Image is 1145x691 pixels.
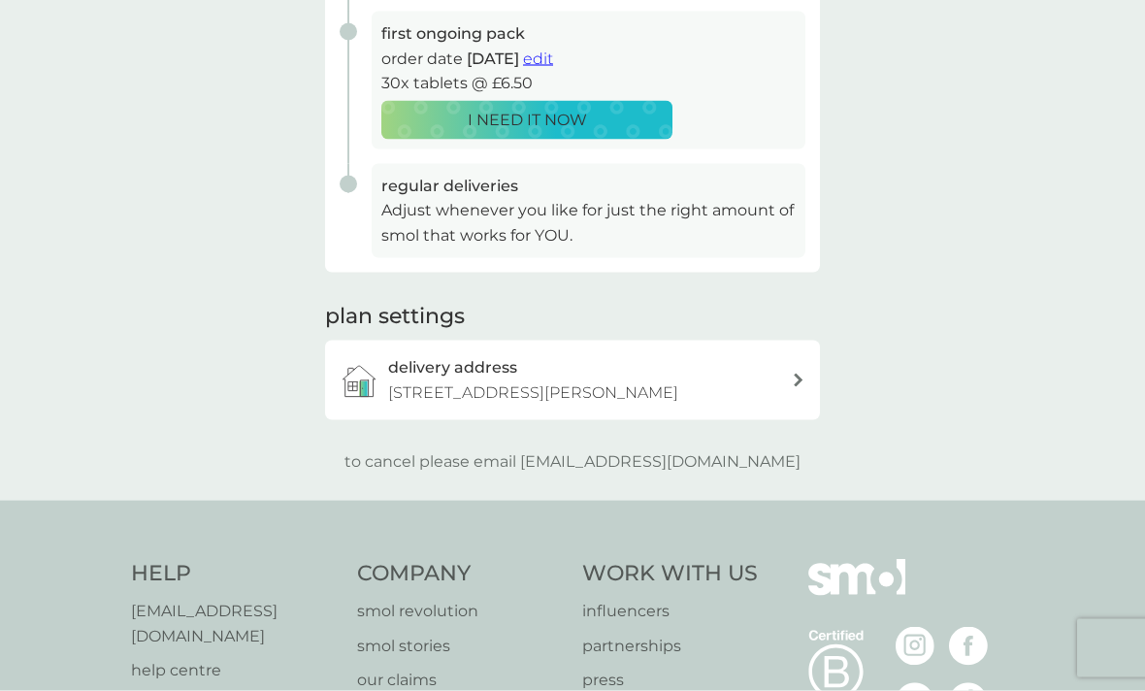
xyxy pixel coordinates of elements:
[896,627,934,666] img: visit the smol Instagram page
[131,658,338,683] a: help centre
[388,355,517,380] h3: delivery address
[357,599,564,624] a: smol revolution
[325,341,820,419] a: delivery address[STREET_ADDRESS][PERSON_NAME]
[467,49,519,68] span: [DATE]
[381,71,796,96] p: 30x tablets @ £6.50
[381,198,796,247] p: Adjust whenever you like for just the right amount of smol that works for YOU.
[131,559,338,589] h4: Help
[381,174,796,199] h3: regular deliveries
[582,599,758,624] a: influencers
[381,21,796,47] h3: first ongoing pack
[381,47,796,72] p: order date
[131,599,338,648] a: [EMAIL_ADDRESS][DOMAIN_NAME]
[582,634,758,659] a: partnerships
[388,380,678,406] p: [STREET_ADDRESS][PERSON_NAME]
[357,559,564,589] h4: Company
[523,49,553,68] span: edit
[949,627,988,666] img: visit the smol Facebook page
[357,634,564,659] a: smol stories
[808,559,905,625] img: smol
[325,302,465,332] h2: plan settings
[344,449,801,475] p: to cancel please email [EMAIL_ADDRESS][DOMAIN_NAME]
[523,47,553,72] button: edit
[582,559,758,589] h4: Work With Us
[468,108,587,133] p: I NEED IT NOW
[381,101,672,140] button: I NEED IT NOW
